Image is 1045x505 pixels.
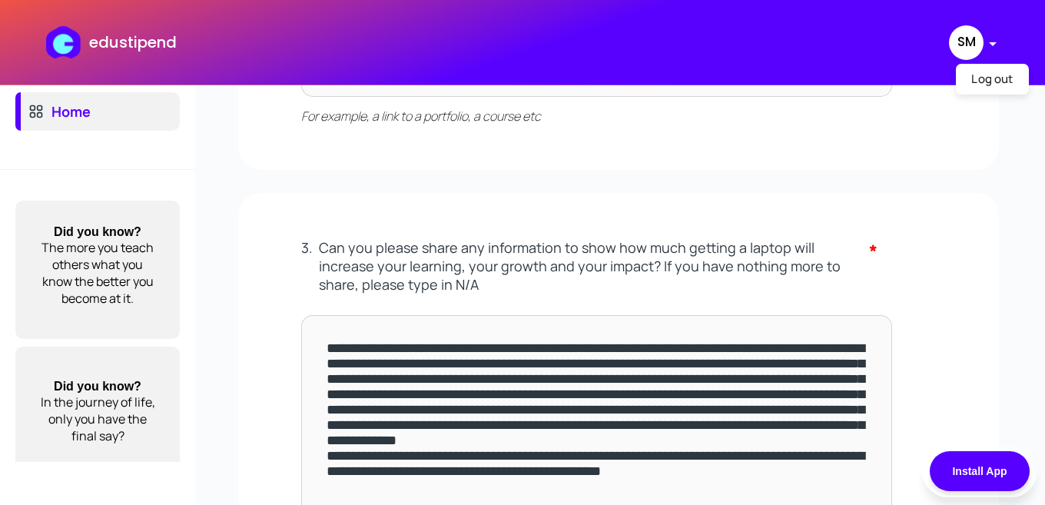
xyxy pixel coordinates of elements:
[15,225,180,239] p: Did you know?
[301,97,936,125] p: For example, a link to a portfolio, a course etc
[46,26,176,59] a: edustipend logoedustipend
[51,102,91,121] div: Home
[15,394,180,460] p: In the journey of life, only you have the final say?
[89,31,177,54] p: edustipend
[989,42,997,46] img: logout dropdown
[319,238,877,294] p: Can you please share any information to show how much getting a laptop will increase your learnin...
[956,64,1029,95] button: Log out
[15,239,180,322] p: The more you teach others what you know the better you become at it.
[46,26,88,59] img: edustipend logo
[301,238,877,294] label: 3 .
[15,380,180,394] p: Did you know?
[28,104,44,119] img: icon
[957,35,976,49] p: SM
[930,451,1030,491] button: Install App
[15,92,180,131] a: iconHome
